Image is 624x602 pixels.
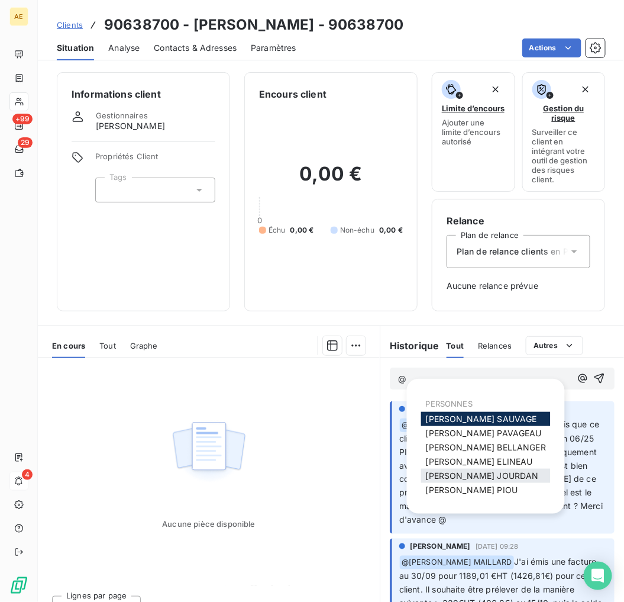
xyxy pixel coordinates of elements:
[442,118,505,146] span: Ajouter une limite d’encours autorisé
[447,214,590,228] h6: Relance
[96,111,148,120] span: Gestionnaires
[426,428,542,438] span: [PERSON_NAME] PAVAGEAU
[259,87,326,101] h6: Encours client
[269,225,286,236] span: Échu
[257,215,262,225] span: 0
[18,137,33,148] span: 29
[457,246,590,257] span: Plan de relance clients en Picsou
[447,280,590,292] span: Aucune relance prévue
[426,485,518,495] span: [PERSON_NAME] PIOU
[105,185,115,195] input: Ajouter une valeur
[57,20,83,30] span: Clients
[476,543,519,550] span: [DATE] 09:28
[171,416,247,489] img: Empty state
[99,341,116,350] span: Tout
[130,341,158,350] span: Graphe
[9,7,28,26] div: AE
[12,114,33,124] span: +99
[340,225,374,236] span: Non-échu
[379,225,403,236] span: 0,00 €
[426,456,533,466] span: [PERSON_NAME] ELINEAU
[154,42,237,54] span: Contacts & Adresses
[162,519,255,529] span: Aucune pièce disponible
[522,72,606,192] button: Gestion du risqueSurveiller ce client en intégrant votre outil de gestion des risques client.
[380,339,439,353] h6: Historique
[522,38,581,57] button: Actions
[442,104,505,113] span: Limite d’encours
[447,341,464,350] span: Tout
[290,225,314,236] span: 0,00 €
[104,14,403,36] h3: 90638700 - [PERSON_NAME] - 90638700
[432,72,515,192] button: Limite d’encoursAjouter une limite d’encours autorisé
[96,120,165,132] span: [PERSON_NAME]
[400,556,513,569] span: @ [PERSON_NAME] MAILLARD
[526,336,583,355] button: Autres
[72,87,215,101] h6: Informations client
[9,576,28,595] img: Logo LeanPay
[532,127,596,184] span: Surveiller ce client en intégrant votre outil de gestion des risques client.
[259,162,403,198] h2: 0,00 €
[410,541,471,552] span: [PERSON_NAME]
[398,374,406,384] span: @
[22,469,33,480] span: 4
[400,418,513,432] span: @ [PERSON_NAME] MAILLARD
[478,341,512,350] span: Relances
[95,152,215,168] span: Propriétés Client
[251,42,296,54] span: Paramètres
[426,414,537,424] span: [PERSON_NAME] SAUVAGE
[426,399,473,408] span: PERSONNES
[57,19,83,31] a: Clients
[57,42,94,54] span: Situation
[426,471,539,481] span: [PERSON_NAME] JOURDAN
[108,42,140,54] span: Analyse
[532,104,596,123] span: Gestion du risque
[52,341,85,350] span: En cours
[426,442,546,452] span: [PERSON_NAME] BELLANGER
[584,562,612,590] div: Open Intercom Messenger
